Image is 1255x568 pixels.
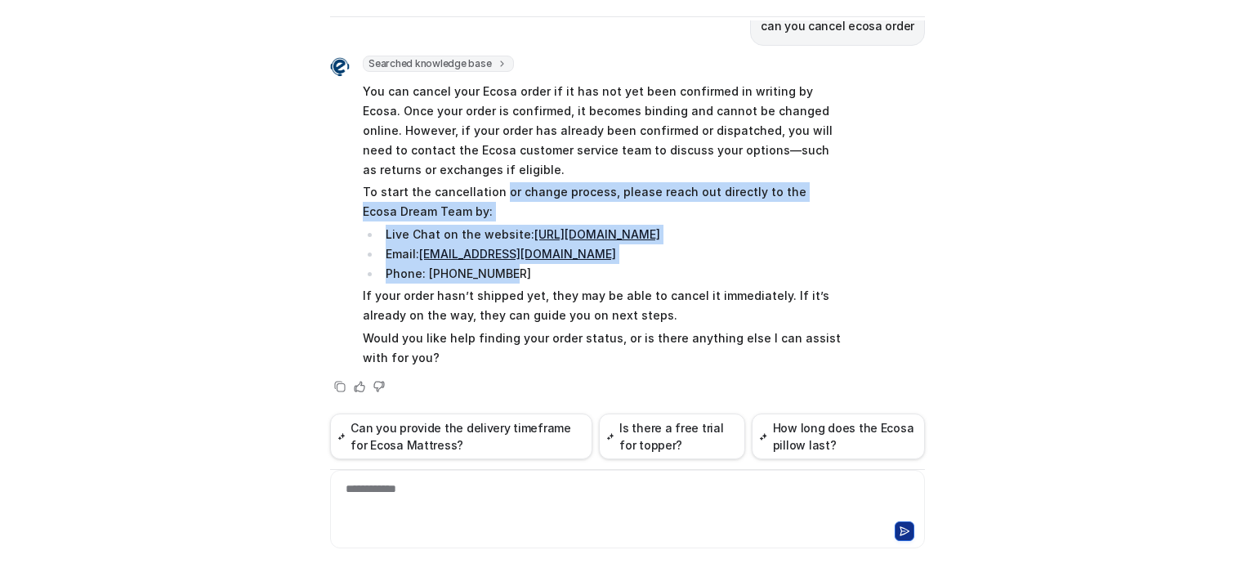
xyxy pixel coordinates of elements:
[761,16,914,36] p: can you cancel ecosa order
[330,414,592,459] button: Can you provide the delivery timeframe for Ecosa Mattress?
[330,57,350,77] img: Widget
[363,56,514,72] span: Searched knowledge base
[381,264,841,284] li: Phone: [PHONE_NUMBER]
[363,329,841,368] p: Would you like help finding your order status, or is there anything else I can assist with for you?
[534,227,660,241] a: [URL][DOMAIN_NAME]
[381,244,841,264] li: Email:
[599,414,745,459] button: Is there a free trial for topper?
[752,414,925,459] button: How long does the Ecosa pillow last?
[363,82,841,180] p: You can cancel your Ecosa order if it has not yet been confirmed in writing by Ecosa. Once your o...
[419,247,616,261] a: [EMAIL_ADDRESS][DOMAIN_NAME]
[363,286,841,325] p: If your order hasn’t shipped yet, they may be able to cancel it immediately. If it’s already on t...
[381,225,841,244] li: Live Chat on the website:
[363,182,841,221] p: To start the cancellation or change process, please reach out directly to the Ecosa Dream Team by:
